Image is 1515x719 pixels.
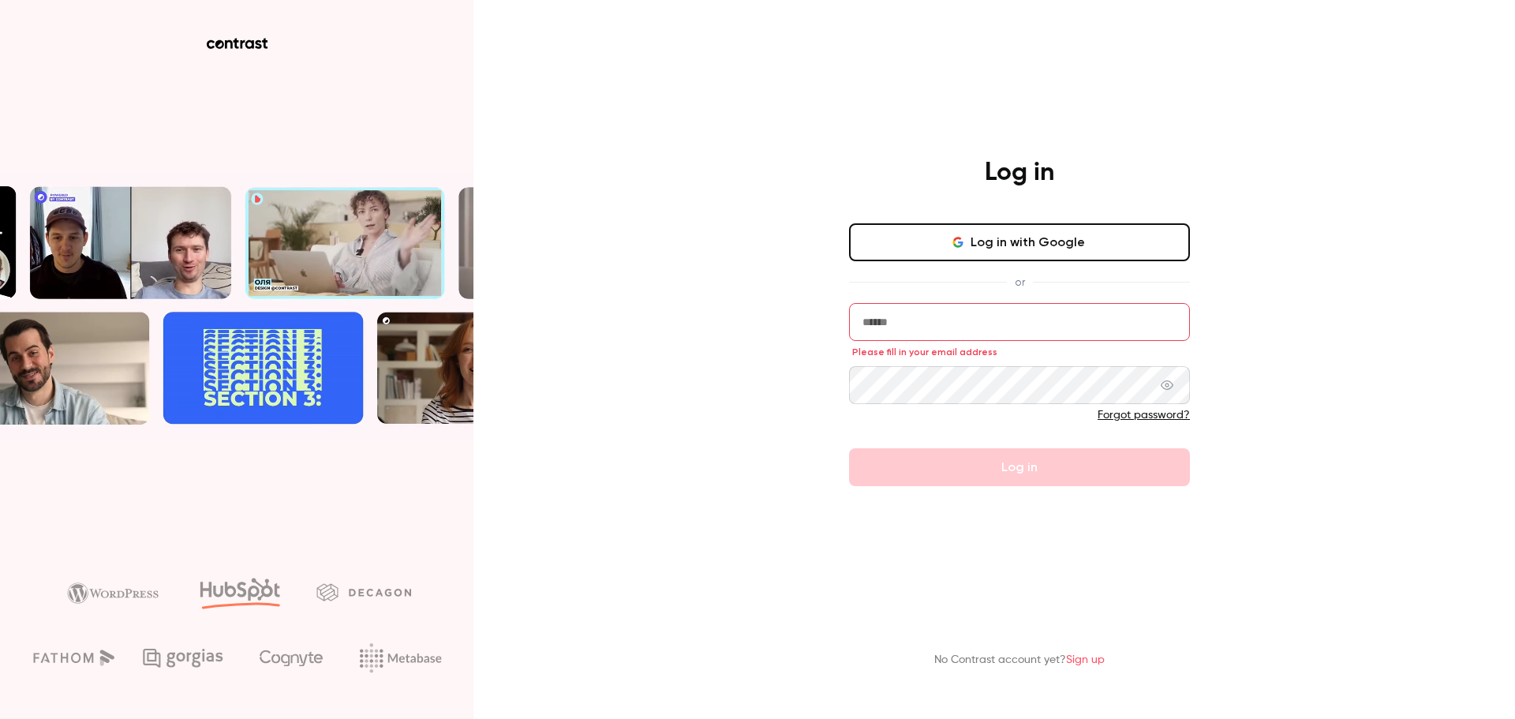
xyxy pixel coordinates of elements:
[1066,654,1105,665] a: Sign up
[1098,410,1190,421] a: Forgot password?
[934,652,1105,668] p: No Contrast account yet?
[1007,274,1033,290] span: or
[316,583,411,601] img: decagon
[852,346,997,358] span: Please fill in your email address
[849,223,1190,261] button: Log in with Google
[985,157,1054,189] h4: Log in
